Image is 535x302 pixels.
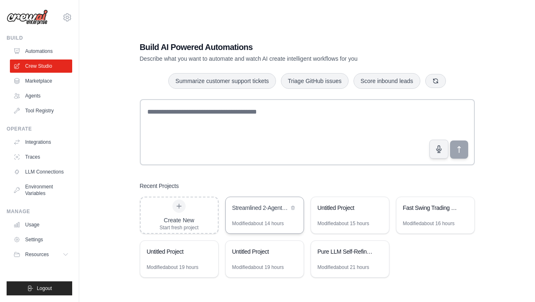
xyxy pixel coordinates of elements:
[354,73,420,89] button: Score inbound leads
[37,285,52,292] span: Logout
[140,55,417,63] p: Describe what you want to automate and watch AI create intelligent workflows for you
[168,73,276,89] button: Summarize customer support tickets
[494,262,535,302] iframe: Chat Widget
[10,89,72,102] a: Agents
[10,180,72,200] a: Environment Variables
[232,204,289,212] div: Streamlined 2-Agent Stock Screener
[10,104,72,117] a: Tool Registry
[10,150,72,164] a: Traces
[7,208,72,215] div: Manage
[7,35,72,41] div: Build
[318,204,374,212] div: Untitled Project
[403,204,460,212] div: Fast Swing Trading Regime Detector
[318,220,369,227] div: Modified about 15 hours
[232,264,284,271] div: Modified about 19 hours
[160,224,199,231] div: Start fresh project
[140,182,179,190] h3: Recent Projects
[10,248,72,261] button: Resources
[10,136,72,149] a: Integrations
[425,74,446,88] button: Get new suggestions
[10,59,72,73] a: Crew Studio
[7,126,72,132] div: Operate
[10,74,72,88] a: Marketplace
[147,264,198,271] div: Modified about 19 hours
[7,10,48,25] img: Logo
[7,281,72,295] button: Logout
[10,165,72,178] a: LLM Connections
[318,247,374,256] div: Pure LLM Self-Refinement Ensemble
[25,251,49,258] span: Resources
[289,204,297,212] button: Delete project
[10,45,72,58] a: Automations
[318,264,369,271] div: Modified about 21 hours
[281,73,349,89] button: Triage GitHub issues
[10,218,72,231] a: Usage
[429,140,448,159] button: Click to speak your automation idea
[147,247,203,256] div: Untitled Project
[232,247,289,256] div: Untitled Project
[10,233,72,246] a: Settings
[160,216,199,224] div: Create New
[403,220,455,227] div: Modified about 16 hours
[232,220,284,227] div: Modified about 14 hours
[140,41,417,53] h1: Build AI Powered Automations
